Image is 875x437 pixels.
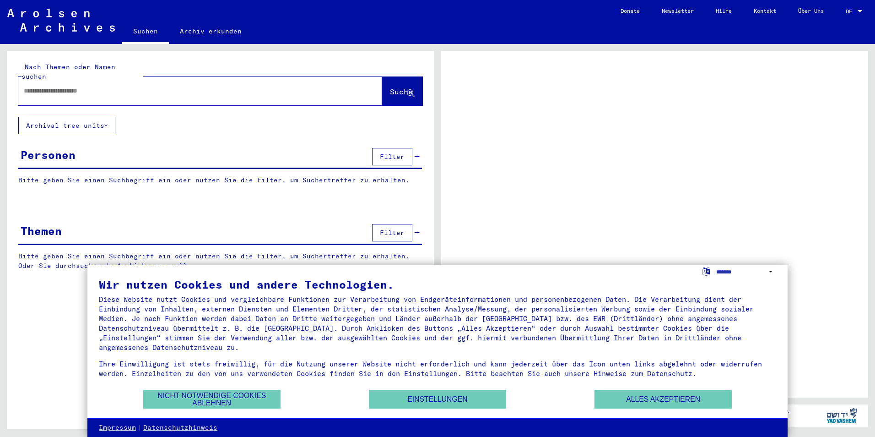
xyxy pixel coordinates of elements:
select: Sprache auswählen [716,265,776,279]
span: DE [846,8,856,15]
a: Datenschutzhinweis [143,423,217,432]
div: Themen [21,223,62,239]
button: Nicht notwendige Cookies ablehnen [143,390,281,409]
a: Suchen [122,20,169,44]
span: Filter [380,153,405,161]
button: Filter [372,224,412,241]
button: Suche [382,77,422,105]
div: Personen [21,147,76,163]
img: yv_logo.png [825,404,859,427]
a: Archiv erkunden [169,20,253,42]
div: Diese Website nutzt Cookies und vergleichbare Funktionen zur Verarbeitung von Endgeräteinformatio... [99,295,776,352]
div: Wir nutzen Cookies und andere Technologien. [99,279,776,290]
p: Bitte geben Sie einen Suchbegriff ein oder nutzen Sie die Filter, um Suchertreffer zu erhalten. [18,175,422,185]
span: Suche [390,87,413,96]
button: Archival tree units [18,117,115,134]
a: Impressum [99,423,136,432]
p: Bitte geben Sie einen Suchbegriff ein oder nutzen Sie die Filter, um Suchertreffer zu erhalten. O... [18,251,422,271]
button: Alles akzeptieren [594,390,732,409]
span: Filter [380,229,405,237]
a: Archivbaum [117,262,158,270]
button: Einstellungen [369,390,506,409]
mat-label: Nach Themen oder Namen suchen [22,63,115,81]
label: Sprache auswählen [702,267,711,275]
div: Ihre Einwilligung ist stets freiwillig, für die Nutzung unserer Website nicht erforderlich und ka... [99,359,776,378]
button: Filter [372,148,412,165]
img: Arolsen_neg.svg [7,9,115,32]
